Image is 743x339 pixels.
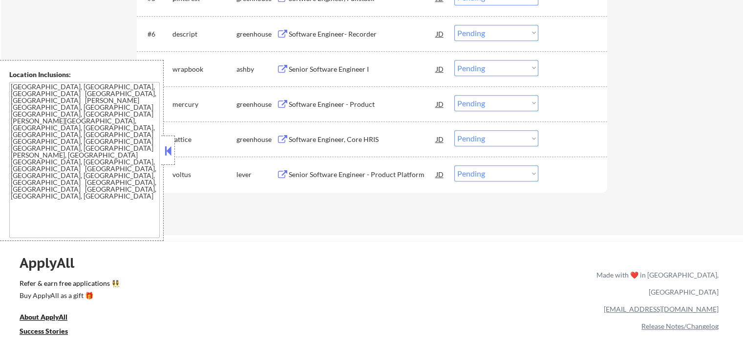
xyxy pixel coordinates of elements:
[172,170,236,179] div: voltus
[20,326,81,338] a: Success Stories
[20,312,81,324] a: About ApplyAll
[236,64,276,74] div: ashby
[289,100,436,109] div: Software Engineer - Product
[20,280,392,290] a: Refer & earn free applications 👯‍♀️
[435,25,445,42] div: JD
[236,135,276,144] div: greenhouse
[148,29,165,39] div: #6
[289,135,436,144] div: Software Engineer, Core HRIS
[435,130,445,148] div: JD
[172,100,236,109] div: mercury
[20,290,117,302] a: Buy ApplyAll as a gift 🎁
[289,64,436,74] div: Senior Software Engineer I
[20,313,67,321] u: About ApplyAll
[435,165,445,183] div: JD
[289,170,436,179] div: Senior Software Engineer - Product Platform
[236,29,276,39] div: greenhouse
[172,29,236,39] div: descript
[236,100,276,109] div: greenhouse
[20,327,68,335] u: Success Stories
[236,170,276,179] div: lever
[435,95,445,113] div: JD
[9,70,160,80] div: Location Inclusions:
[641,322,719,330] a: Release Notes/Changelog
[604,305,719,313] a: [EMAIL_ADDRESS][DOMAIN_NAME]
[20,292,117,299] div: Buy ApplyAll as a gift 🎁
[172,135,236,144] div: lattice
[289,29,436,39] div: Software Engineer- Recorder
[172,64,236,74] div: wrapbook
[435,60,445,78] div: JD
[20,255,85,271] div: ApplyAll
[593,266,719,300] div: Made with ❤️ in [GEOGRAPHIC_DATA], [GEOGRAPHIC_DATA]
